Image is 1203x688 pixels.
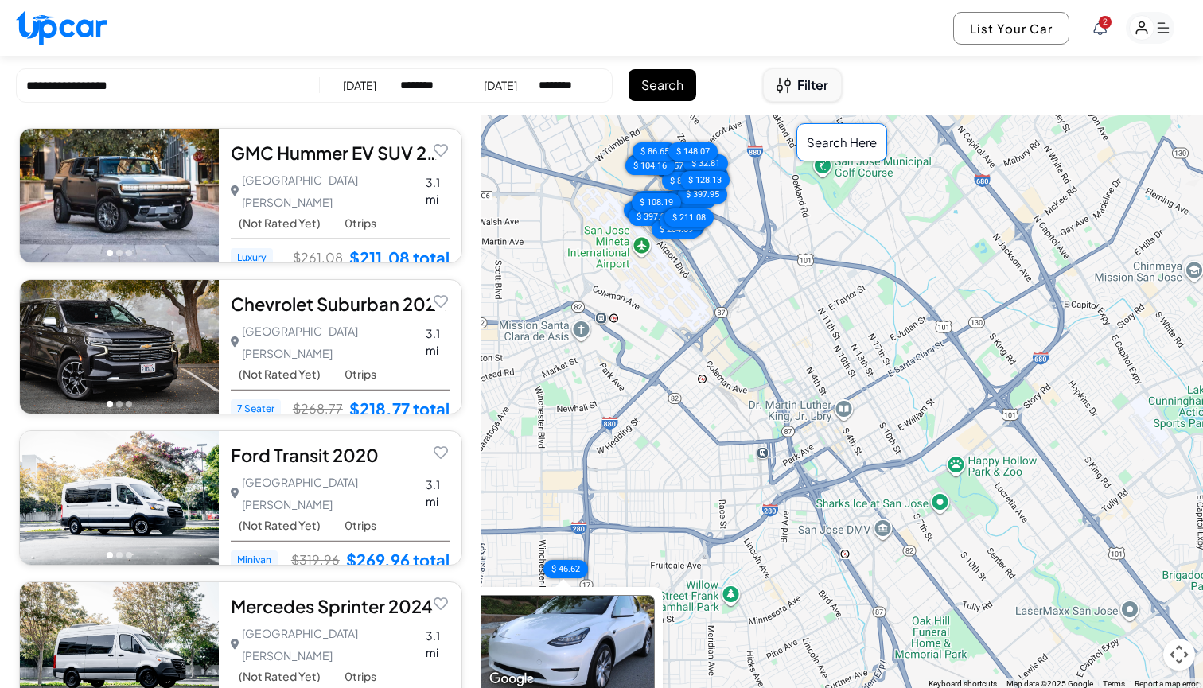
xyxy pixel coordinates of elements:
[346,550,450,570] a: $269.96 total
[430,138,452,161] button: Add to favorites
[1103,679,1125,688] a: Terms (opens in new tab)
[231,169,411,213] p: [GEOGRAPHIC_DATA][PERSON_NAME]
[683,154,728,172] div: $ 32.81
[796,123,887,162] div: Search Here
[126,250,132,256] button: Go to photo 3
[633,142,677,160] div: $ 86.65
[797,76,828,95] span: Filter
[231,399,281,418] span: 7 Seater
[239,519,321,532] span: (Not Rated Yet)
[660,211,709,229] div: $ 161.18
[484,77,517,93] div: [DATE]
[1099,16,1112,29] span: You have new notifications
[231,550,278,569] span: Minivan
[426,476,450,510] span: 3.1 mi
[343,77,376,93] div: [DATE]
[629,208,678,226] div: $ 397.95
[291,551,340,569] span: $319.96
[652,220,701,238] div: $ 204.69
[430,290,452,312] button: Add to favorites
[426,325,450,359] span: 3.1 mi
[345,216,376,230] span: 0 trips
[239,670,321,683] span: (Not Rated Yet)
[116,552,123,558] button: Go to photo 2
[116,250,123,256] button: Go to photo 2
[953,12,1069,45] button: List Your Car
[239,216,321,230] span: (Not Rated Yet)
[107,250,113,256] button: Go to photo 1
[107,552,113,558] button: Go to photo 1
[231,594,450,618] div: Mercedes Sprinter 2024
[239,367,321,381] span: (Not Rated Yet)
[1135,679,1198,688] a: Report a map error
[345,519,376,532] span: 0 trips
[668,142,718,161] div: $ 148.07
[231,471,411,515] p: [GEOGRAPHIC_DATA][PERSON_NAME]
[231,622,411,667] p: [GEOGRAPHIC_DATA][PERSON_NAME]
[625,156,675,174] div: $ 104.16
[635,190,684,208] div: $ 397.95
[665,208,714,226] div: $ 211.08
[16,10,107,45] img: Upcar Logo
[20,129,219,262] img: Car Image
[107,401,113,407] button: Go to photo 1
[1006,679,1093,688] span: Map data ©2025 Google
[349,247,450,268] a: $211.08 total
[430,441,452,463] button: Add to favorites
[633,193,682,212] div: $ 108.19
[680,170,730,189] div: $ 128.13
[629,69,696,101] button: Search
[678,185,727,203] div: $ 397.95
[345,670,376,683] span: 0 trips
[1163,639,1195,671] button: Map camera controls
[430,592,452,614] button: Add to favorites
[116,401,123,407] button: Go to photo 2
[345,367,376,381] span: 0 trips
[231,248,273,267] span: Luxury
[624,200,673,219] div: $ 218.77
[293,249,343,266] span: $261.08
[20,431,219,565] img: Car Image
[231,443,450,467] div: Ford Transit 2020
[231,292,450,316] div: Chevrolet Suburban 2022
[426,628,450,661] span: 3.1 mi
[126,401,132,407] button: Go to photo 3
[763,68,842,102] button: Open filters
[293,400,343,418] span: $268.77
[231,320,411,364] p: [GEOGRAPHIC_DATA][PERSON_NAME]
[662,171,707,189] div: $ 86.65
[543,559,588,577] div: $ 46.62
[20,280,219,414] img: Car Image
[126,552,132,558] button: Go to photo 3
[231,141,450,165] div: GMC Hummer EV SUV 2024
[349,398,450,419] a: $218.77 total
[426,174,450,208] span: 3.1 mi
